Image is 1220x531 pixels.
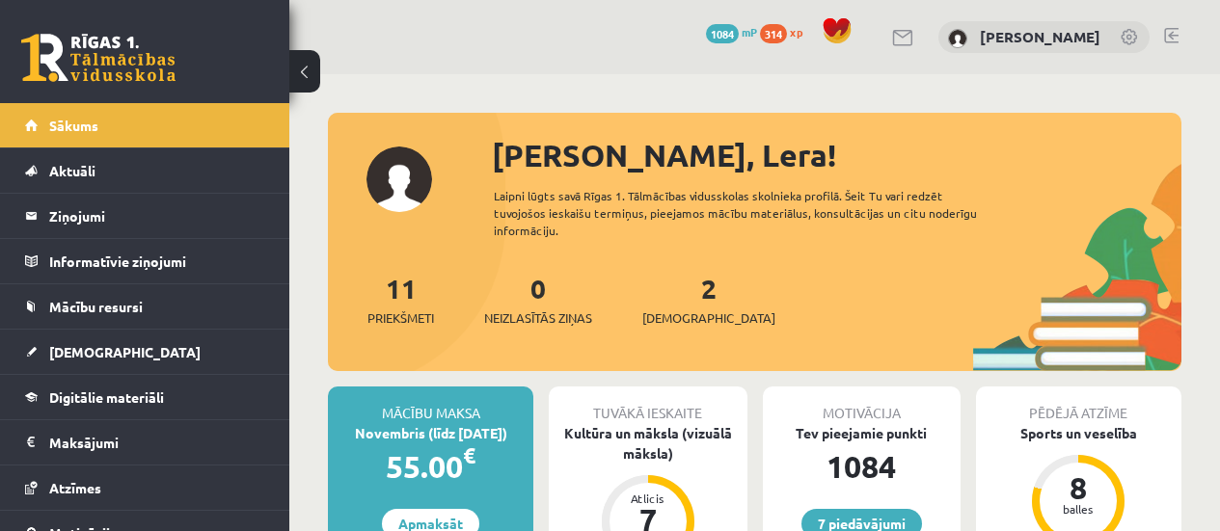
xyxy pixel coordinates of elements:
[463,441,475,469] span: €
[642,271,775,328] a: 2[DEMOGRAPHIC_DATA]
[976,423,1181,443] div: Sports un veselība
[948,29,967,48] img: Lera Panteviča
[706,24,757,40] a: 1084 mP
[25,330,265,374] a: [DEMOGRAPHIC_DATA]
[706,24,739,43] span: 1084
[549,423,746,464] div: Kultūra un māksla (vizuālā māksla)
[763,423,961,443] div: Tev pieejamie punkti
[328,423,533,443] div: Novembris (līdz [DATE])
[49,343,201,360] span: [DEMOGRAPHIC_DATA]
[25,375,265,419] a: Digitālie materiāli
[25,239,265,283] a: Informatīvie ziņojumi
[763,386,961,423] div: Motivācija
[549,386,746,423] div: Tuvākā ieskaite
[49,194,265,238] legend: Ziņojumi
[492,132,1181,178] div: [PERSON_NAME], Lera!
[367,271,434,328] a: 11Priekšmeti
[760,24,812,40] a: 314 xp
[25,194,265,238] a: Ziņojumi
[25,148,265,193] a: Aktuāli
[49,117,98,134] span: Sākums
[980,27,1100,46] a: [PERSON_NAME]
[25,103,265,147] a: Sākums
[763,443,961,490] div: 1084
[49,388,164,406] span: Digitālie materiāli
[742,24,757,40] span: mP
[367,308,434,328] span: Priekšmeti
[21,34,176,82] a: Rīgas 1. Tālmācības vidusskola
[25,284,265,329] a: Mācību resursi
[49,479,101,496] span: Atzīmes
[49,239,265,283] legend: Informatīvie ziņojumi
[1049,503,1107,515] div: balles
[25,420,265,465] a: Maksājumi
[49,298,143,315] span: Mācību resursi
[494,187,1006,239] div: Laipni lūgts savā Rīgas 1. Tālmācības vidusskolas skolnieka profilā. Šeit Tu vari redzēt tuvojošo...
[484,308,592,328] span: Neizlasītās ziņas
[25,465,265,510] a: Atzīmes
[49,162,95,179] span: Aktuāli
[484,271,592,328] a: 0Neizlasītās ziņas
[328,386,533,423] div: Mācību maksa
[619,492,677,504] div: Atlicis
[760,24,787,43] span: 314
[1049,472,1107,503] div: 8
[976,386,1181,423] div: Pēdējā atzīme
[328,443,533,490] div: 55.00
[49,420,265,465] legend: Maksājumi
[642,308,775,328] span: [DEMOGRAPHIC_DATA]
[790,24,802,40] span: xp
